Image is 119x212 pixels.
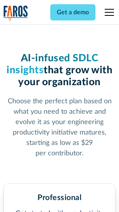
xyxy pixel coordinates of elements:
p: Choose the perfect plan based on what you need to achieve and evolve it as your engineering produ... [3,96,116,159]
a: Get a demo [50,4,95,20]
h1: that grow with your organization [3,52,116,89]
a: home [3,5,28,21]
span: AI-infused SDLC insights [7,53,98,75]
div: menu [100,3,116,22]
img: Logo of the analytics and reporting company Faros. [3,5,28,21]
h2: Professional [37,193,82,202]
